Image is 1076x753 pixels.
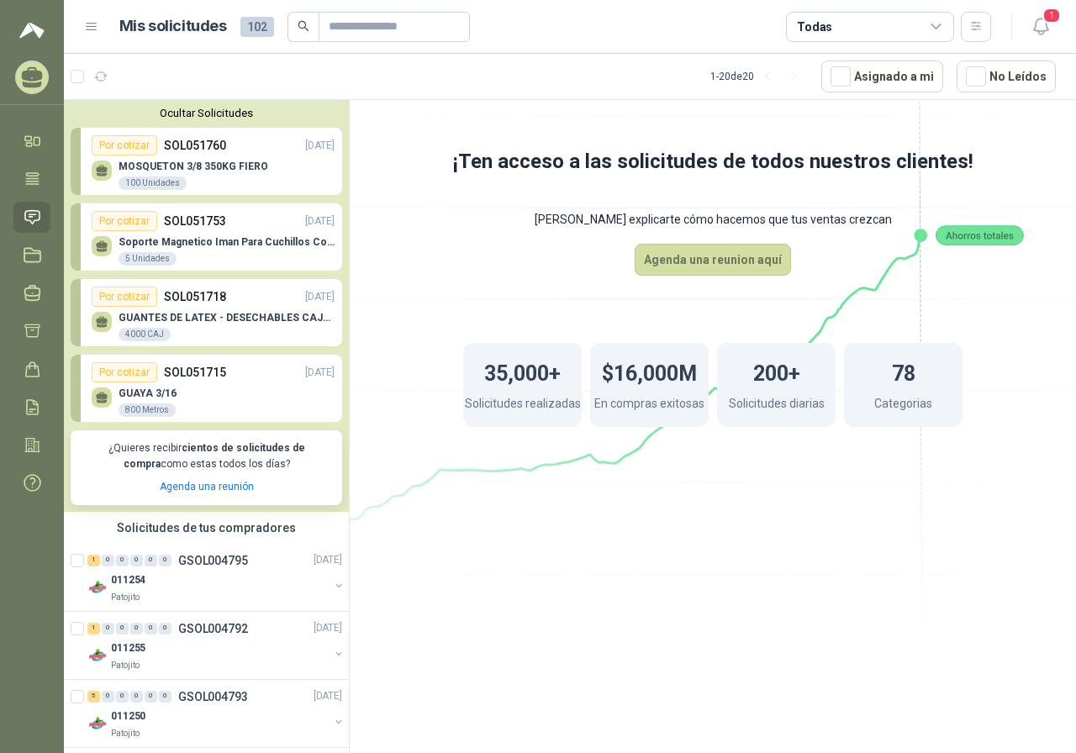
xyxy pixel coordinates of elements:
[119,236,335,248] p: Soporte Magnetico Iman Para Cuchillos Cocina 37.5 Cm De Lujo
[821,61,943,92] button: Asignado a mi
[81,440,332,472] p: ¿Quieres recibir como estas todos los días?
[178,555,248,566] p: GSOL004795
[71,128,342,195] a: Por cotizarSOL051760[DATE] MOSQUETON 3/8 350KG FIERO100 Unidades
[159,691,171,703] div: 0
[87,645,108,666] img: Company Logo
[874,394,932,417] p: Categorias
[111,572,145,588] p: 011254
[119,161,268,172] p: MOSQUETON 3/8 350KG FIERO
[145,691,157,703] div: 0
[710,63,808,90] div: 1 - 20 de 20
[87,550,345,604] a: 1 0 0 0 0 0 GSOL004795[DATE] Company Logo011254Patojito
[465,394,581,417] p: Solicitudes realizadas
[102,623,114,635] div: 0
[729,394,825,417] p: Solicitudes diarias
[119,176,187,190] div: 100 Unidades
[87,687,345,740] a: 5 0 0 0 0 0 GSOL004793[DATE] Company Logo011250Patojito
[484,353,561,390] h1: 35,000+
[71,203,342,271] a: Por cotizarSOL051753[DATE] Soporte Magnetico Iman Para Cuchillos Cocina 37.5 Cm De Lujo5 Unidades
[92,135,157,155] div: Por cotizar
[753,353,800,390] h1: 200+
[178,691,248,703] p: GSOL004793
[19,20,45,40] img: Logo peakr
[602,353,697,390] h1: $16,000M
[116,623,129,635] div: 0
[892,353,915,390] h1: 78
[87,577,108,598] img: Company Logo
[298,20,309,32] span: search
[305,138,335,154] p: [DATE]
[159,623,171,635] div: 0
[594,394,704,417] p: En compras exitosas
[119,14,227,39] h1: Mis solicitudes
[87,691,100,703] div: 5
[130,555,143,566] div: 0
[111,640,145,656] p: 011255
[64,512,349,544] div: Solicitudes de tus compradores
[92,211,157,231] div: Por cotizar
[116,555,129,566] div: 0
[92,362,157,382] div: Por cotizar
[240,17,274,37] span: 102
[87,555,100,566] div: 1
[130,691,143,703] div: 0
[314,688,342,704] p: [DATE]
[64,100,349,512] div: Ocultar SolicitudesPor cotizarSOL051760[DATE] MOSQUETON 3/8 350KG FIERO100 UnidadesPor cotizarSOL...
[119,252,177,266] div: 5 Unidades
[71,107,342,119] button: Ocultar Solicitudes
[305,213,335,229] p: [DATE]
[160,481,254,492] a: Agenda una reunión
[111,708,145,724] p: 011250
[87,714,108,734] img: Company Logo
[159,555,171,566] div: 0
[71,355,342,422] a: Por cotizarSOL051715[DATE] GUAYA 3/16800 Metros
[119,387,177,399] p: GUAYA 3/16
[71,279,342,346] a: Por cotizarSOL051718[DATE] GUANTES DE LATEX - DESECHABLES CAJAX1004000 CAJ
[164,363,226,382] p: SOL051715
[1042,8,1061,24] span: 1
[124,442,305,470] b: cientos de solicitudes de compra
[119,403,176,417] div: 800 Metros
[797,18,832,36] div: Todas
[119,312,335,324] p: GUANTES DE LATEX - DESECHABLES CAJAX100
[957,61,1056,92] button: No Leídos
[119,328,171,341] div: 4000 CAJ
[116,691,129,703] div: 0
[314,620,342,636] p: [DATE]
[635,244,791,276] button: Agenda una reunion aquí
[164,212,226,230] p: SOL051753
[102,691,114,703] div: 0
[102,555,114,566] div: 0
[164,287,226,306] p: SOL051718
[111,591,140,604] p: Patojito
[178,623,248,635] p: GSOL004792
[314,552,342,568] p: [DATE]
[111,727,140,740] p: Patojito
[87,619,345,672] a: 1 0 0 0 0 0 GSOL004792[DATE] Company Logo011255Patojito
[305,289,335,305] p: [DATE]
[87,623,100,635] div: 1
[145,555,157,566] div: 0
[92,287,157,307] div: Por cotizar
[111,659,140,672] p: Patojito
[164,136,226,155] p: SOL051760
[1026,12,1056,42] button: 1
[305,365,335,381] p: [DATE]
[130,623,143,635] div: 0
[145,623,157,635] div: 0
